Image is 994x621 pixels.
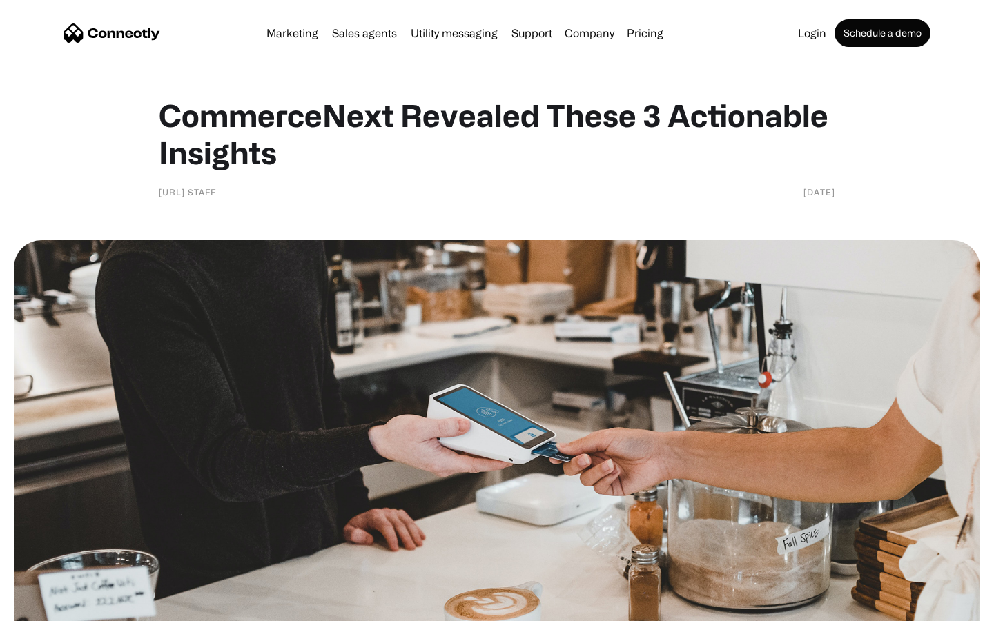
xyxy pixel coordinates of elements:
[405,28,503,39] a: Utility messaging
[565,23,614,43] div: Company
[261,28,324,39] a: Marketing
[159,97,835,171] h1: CommerceNext Revealed These 3 Actionable Insights
[835,19,930,47] a: Schedule a demo
[792,28,832,39] a: Login
[803,185,835,199] div: [DATE]
[159,185,216,199] div: [URL] Staff
[621,28,669,39] a: Pricing
[327,28,402,39] a: Sales agents
[14,597,83,616] aside: Language selected: English
[64,23,160,43] a: home
[561,23,618,43] div: Company
[506,28,558,39] a: Support
[28,597,83,616] ul: Language list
